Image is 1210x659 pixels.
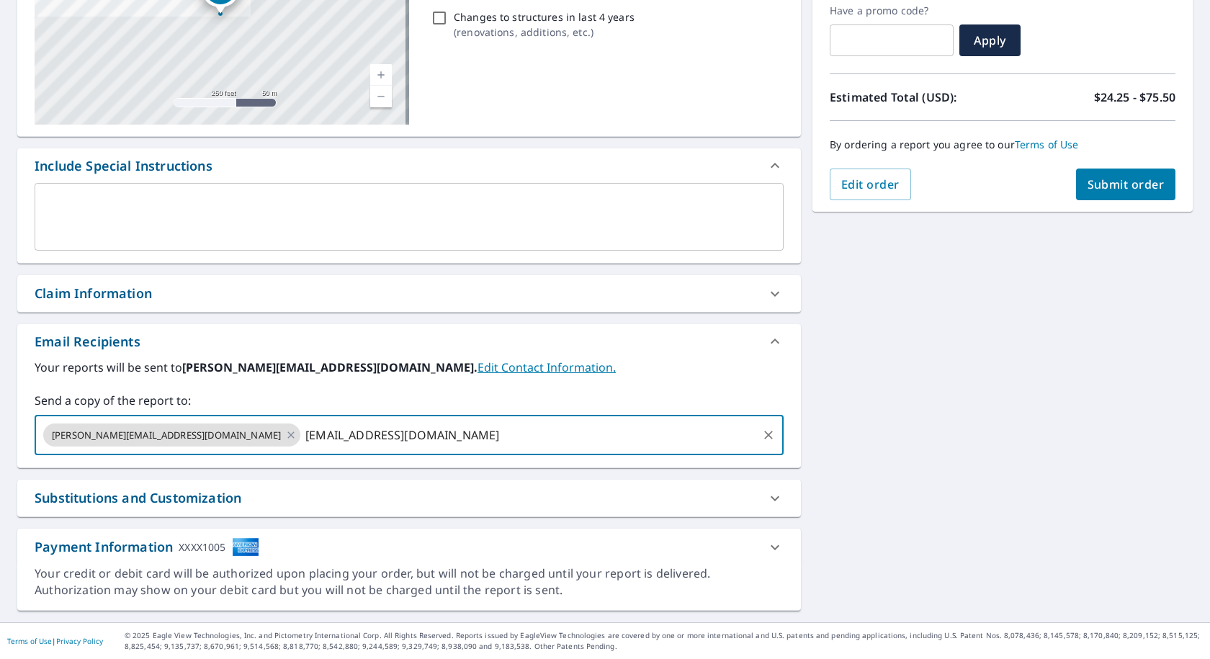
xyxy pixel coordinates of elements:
[830,169,911,200] button: Edit order
[56,636,103,646] a: Privacy Policy
[35,332,140,351] div: Email Recipients
[35,156,212,176] div: Include Special Instructions
[454,9,635,24] p: Changes to structures in last 4 years
[35,359,784,376] label: Your reports will be sent to
[1015,138,1079,151] a: Terms of Use
[17,480,801,516] div: Substitutions and Customization
[43,423,300,447] div: [PERSON_NAME][EMAIL_ADDRESS][DOMAIN_NAME]
[959,24,1021,56] button: Apply
[830,4,954,17] label: Have a promo code?
[830,138,1175,151] p: By ordering a report you agree to our
[758,425,779,445] button: Clear
[35,565,784,599] div: Your credit or debit card will be authorized upon placing your order, but will not be charged unt...
[232,537,259,557] img: cardImage
[182,359,478,375] b: [PERSON_NAME][EMAIL_ADDRESS][DOMAIN_NAME].
[370,64,392,86] a: Current Level 17, Zoom In
[35,284,152,303] div: Claim Information
[1088,176,1165,192] span: Submit order
[35,488,241,508] div: Substitutions and Customization
[17,324,801,359] div: Email Recipients
[125,630,1203,652] p: © 2025 Eagle View Technologies, Inc. and Pictometry International Corp. All Rights Reserved. Repo...
[43,429,290,442] span: [PERSON_NAME][EMAIL_ADDRESS][DOMAIN_NAME]
[179,537,225,557] div: XXXX1005
[17,148,801,183] div: Include Special Instructions
[7,637,103,645] p: |
[17,275,801,312] div: Claim Information
[971,32,1009,48] span: Apply
[370,86,392,107] a: Current Level 17, Zoom Out
[7,636,52,646] a: Terms of Use
[35,537,259,557] div: Payment Information
[478,359,616,375] a: EditContactInfo
[35,392,784,409] label: Send a copy of the report to:
[454,24,635,40] p: ( renovations, additions, etc. )
[841,176,900,192] span: Edit order
[1094,89,1175,106] p: $24.25 - $75.50
[830,89,1003,106] p: Estimated Total (USD):
[1076,169,1176,200] button: Submit order
[17,529,801,565] div: Payment InformationXXXX1005cardImage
